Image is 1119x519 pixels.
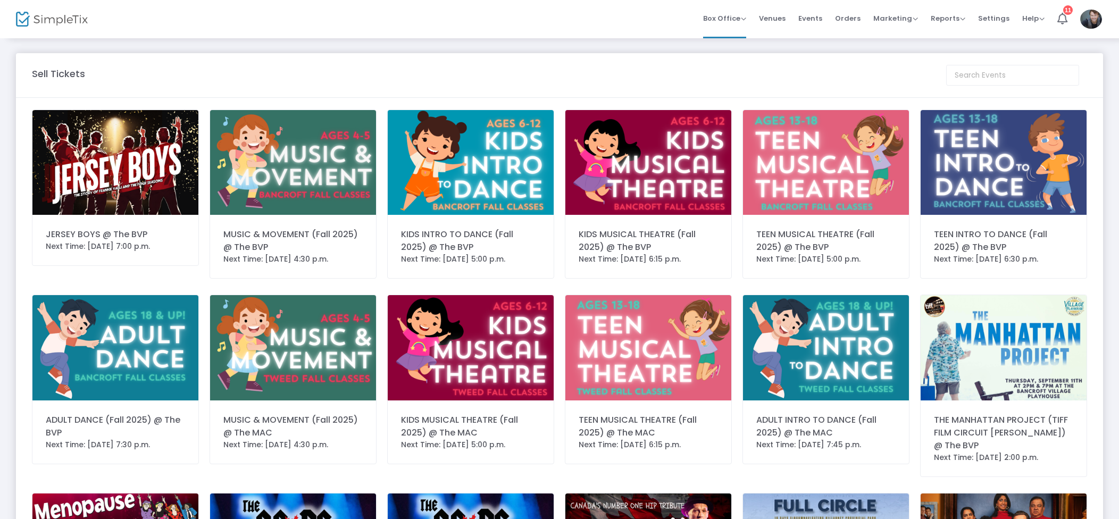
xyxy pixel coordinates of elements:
[223,414,363,439] div: MUSIC & MOVEMENT (Fall 2025) @ The MAC
[921,110,1087,215] img: 63890696929344861221.png
[565,110,731,215] img: 63891317865801835019.png
[873,13,918,23] span: Marketing
[401,228,540,254] div: KIDS INTRO TO DANCE (Fall 2025) @ The BVP
[934,414,1073,452] div: THE MANHATTAN PROJECT (TIFF FILM CIRCUIT [PERSON_NAME]) @ The BVP
[401,439,540,450] div: Next Time: [DATE] 5:00 p.m.
[931,13,965,23] span: Reports
[1022,13,1045,23] span: Help
[921,295,1087,400] img: 63890219559646215639.png
[756,414,896,439] div: ADULT INTRO TO DANCE (Fall 2025) @ The MAC
[756,439,896,450] div: Next Time: [DATE] 7:45 p.m.
[46,241,185,252] div: Next Time: [DATE] 7:00 p.m.
[401,254,540,265] div: Next Time: [DATE] 5:00 p.m.
[756,228,896,254] div: TEEN MUSICAL THEATRE (Fall 2025) @ The BVP
[579,439,718,450] div: Next Time: [DATE] 6:15 p.m.
[32,66,85,81] m-panel-title: Sell Tickets
[223,439,363,450] div: Next Time: [DATE] 4:30 p.m.
[32,110,198,215] img: 6387205538855590882025SeasonGraphics-2.png
[223,228,363,254] div: MUSIC & MOVEMENT (Fall 2025) @ The BVP
[46,439,185,450] div: Next Time: [DATE] 7:30 p.m.
[743,295,909,400] img: 638906309859119656YoungCoGraphics.png
[756,254,896,265] div: Next Time: [DATE] 5:00 p.m.
[388,110,554,215] img: 63890698552596428618.png
[978,5,1009,32] span: Settings
[46,414,185,439] div: ADULT DANCE (Fall 2025) @ The BVP
[934,228,1073,254] div: TEEN INTRO TO DANCE (Fall 2025) @ The BVP
[401,414,540,439] div: KIDS MUSICAL THEATRE (Fall 2025) @ The MAC
[210,295,376,400] img: 63890692639670050723.png
[223,254,363,265] div: Next Time: [DATE] 4:30 p.m.
[759,5,786,32] span: Venues
[210,110,376,215] img: 63890698826407377217.png
[1063,5,1073,15] div: 11
[388,295,554,400] img: 63891317746747961824.png
[46,228,185,241] div: JERSEY BOYS @ The BVP
[579,254,718,265] div: Next Time: [DATE] 6:15 p.m.
[798,5,822,32] span: Events
[579,414,718,439] div: TEEN MUSICAL THEATRE (Fall 2025) @ The MAC
[703,13,746,23] span: Box Office
[934,254,1073,265] div: Next Time: [DATE] 6:30 p.m.
[32,295,198,400] img: 63890696213075266222.png
[579,228,718,254] div: KIDS MUSICAL THEATRE (Fall 2025) @ The BVP
[934,452,1073,463] div: Next Time: [DATE] 2:00 p.m.
[743,110,909,215] img: 63890697455911094720.png
[565,295,731,400] img: 63890691181093781025.png
[835,5,861,32] span: Orders
[946,65,1079,86] input: Search Events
